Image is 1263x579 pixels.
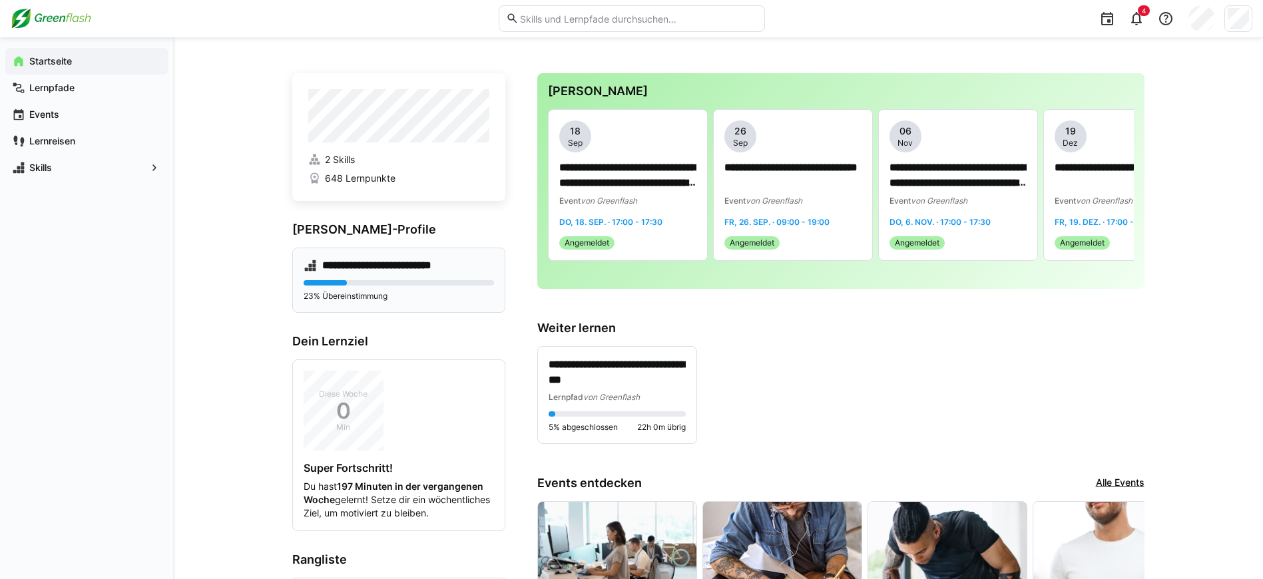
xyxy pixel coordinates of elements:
[548,84,1134,98] h3: [PERSON_NAME]
[889,217,991,227] span: Do, 6. Nov. · 17:00 - 17:30
[304,461,494,475] h4: Super Fortschritt!
[897,138,913,148] span: Nov
[308,153,489,166] a: 2 Skills
[889,196,911,206] span: Event
[565,238,609,248] span: Angemeldet
[1060,238,1105,248] span: Angemeldet
[537,476,642,490] h3: Events entdecken
[724,196,746,206] span: Event
[1065,124,1076,138] span: 19
[549,392,583,402] span: Lernpfad
[1055,217,1158,227] span: Fr, 19. Dez. · 17:00 - 23:59
[730,238,774,248] span: Angemeldet
[570,124,581,138] span: 18
[637,422,686,433] span: 22h 0m übrig
[1142,7,1146,15] span: 4
[746,196,802,206] span: von Greenflash
[911,196,967,206] span: von Greenflash
[519,13,757,25] input: Skills und Lernpfade durchsuchen…
[581,196,637,206] span: von Greenflash
[895,238,939,248] span: Angemeldet
[733,138,748,148] span: Sep
[292,222,505,237] h3: [PERSON_NAME]-Profile
[325,153,355,166] span: 2 Skills
[899,124,911,138] span: 06
[724,217,830,227] span: Fr, 26. Sep. · 09:00 - 19:00
[304,480,494,520] p: Du hast gelernt! Setze dir ein wöchentliches Ziel, um motiviert zu bleiben.
[1076,196,1133,206] span: von Greenflash
[734,124,746,138] span: 26
[304,291,494,301] p: 23% Übereinstimmung
[325,172,395,185] span: 648 Lernpunkte
[537,321,1144,335] h3: Weiter lernen
[304,481,483,505] strong: 197 Minuten in der vergangenen Woche
[559,217,662,227] span: Do, 18. Sep. · 17:00 - 17:30
[1055,196,1076,206] span: Event
[1063,138,1078,148] span: Dez
[559,196,581,206] span: Event
[292,334,505,349] h3: Dein Lernziel
[549,422,618,433] span: 5% abgeschlossen
[1096,476,1144,490] a: Alle Events
[292,552,505,567] h3: Rangliste
[583,392,640,402] span: von Greenflash
[568,138,583,148] span: Sep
